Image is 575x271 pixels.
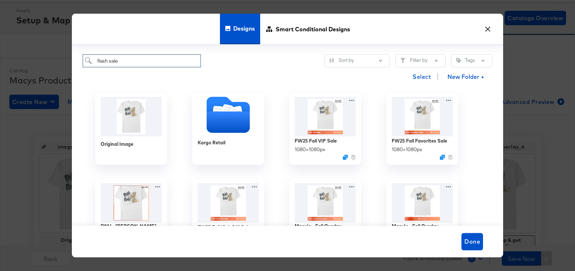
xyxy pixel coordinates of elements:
[410,69,434,84] button: Select
[481,21,494,34] button: ×
[198,139,225,146] div: Kargo Retail
[233,13,255,44] span: Designs
[392,183,453,223] img: B6eQ3iV9hMckMoDnQUHQZg.jpg
[395,54,446,67] button: FilterFilter by
[289,93,361,165] div: FW25 Fall VIP Sale1080×1080pxDuplicate
[343,155,348,160] svg: Duplicate
[386,93,458,165] div: FW25 Fall Favorites Sale1080×1080pxDuplicate
[192,97,264,133] svg: Folder
[456,58,461,63] svg: Tag
[83,54,201,68] input: Search for a design
[413,72,431,82] span: Select
[101,183,162,223] img: 9hQscTnC8TMpmMmcAYvuew.jpg
[192,93,264,165] div: Kargo Retail
[295,183,356,223] img: 6aXsa5vIwH1WZJ-fDu2PXQ.jpg
[289,179,361,251] div: Macy's - Fall Overlay Refresh - Promo Callout - Price Strike DAR
[192,179,264,251] div: FW25 Fall Kick Off Sale
[198,224,250,231] div: FW25 Fall Kick Off Sale
[276,13,350,45] span: Smart Conditional Designs
[101,97,162,136] img: 18645046_fpx.tif
[392,137,447,144] div: FW25 Fall Favorites Sale
[101,141,133,148] div: Original Image
[198,183,259,223] img: 0sgGaxhI7DT2gPRJKZzcAQ.jpg
[324,54,390,67] button: SlidersSort by
[451,54,492,67] button: TagTags
[295,137,337,144] div: FW25 Fall VIP Sale
[464,236,480,247] span: Done
[441,70,491,84] button: New Folder +
[400,58,405,63] svg: Filter
[95,179,167,251] div: DNU - [PERSON_NAME] - No VA Fall Overlay Refresh - Price Strike / Full Price
[295,97,356,136] img: 55z7rQbUI8m7Ti459emlBA.jpg
[386,179,458,251] div: Macy's - Fall Overlay Refresh - Pinterest
[392,97,453,136] img: HkUL6A7Cy1x79bvOqG6ijg.jpg
[295,146,325,153] div: 1080 × 1080 px
[461,233,483,250] button: Done
[329,58,334,63] svg: Sliders
[440,155,445,160] svg: Duplicate
[392,146,422,153] div: 1080 × 1080 px
[95,93,167,165] div: Original Image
